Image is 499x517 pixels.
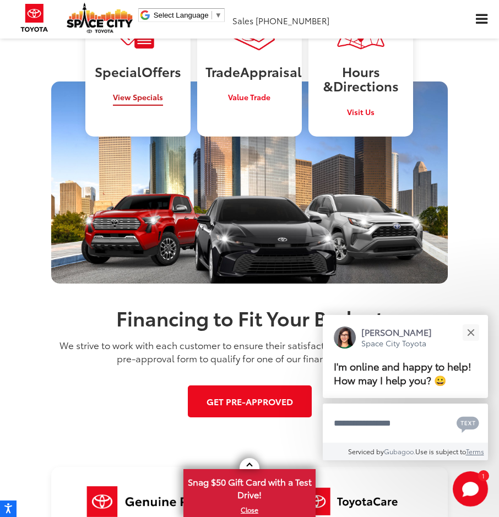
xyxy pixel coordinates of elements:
div: Space City Toyota [51,81,448,284]
span: I'm online and happy to help! How may I help you? 😀 [334,359,471,387]
span: Value Trade [228,91,270,102]
button: Close [459,320,482,344]
span: Serviced by [348,447,384,456]
span: [PHONE_NUMBER] [256,14,329,26]
a: Terms [466,447,484,456]
h3: Special Offers [94,64,182,78]
h3: Trade Appraisal [205,64,294,78]
h2: Financing to Fit Your Budget [51,307,448,329]
p: [PERSON_NAME] [361,326,432,338]
button: Chat with SMS [453,411,482,436]
span: Visit Us [347,106,375,117]
span: ▼ [215,11,222,19]
img: Space City Toyota [67,3,133,33]
button: Toggle Chat Window [453,471,488,507]
span: Snag $50 Gift Card with a Test Drive! [185,470,314,504]
textarea: Type your message [323,404,488,443]
a: Gubagoo. [384,447,415,456]
span: Sales [232,14,253,26]
p: We strive to work with each customer to ensure their satisfaction. Save time by using our pre-app... [51,338,448,364]
a: Get Pre-Approved [188,385,312,417]
svg: Start Chat [453,471,488,507]
div: Close[PERSON_NAME]Space City ToyotaI'm online and happy to help! How may I help you? 😀Type your m... [323,315,488,460]
h3: Hours & Directions [317,64,405,93]
a: Select Language​ [154,11,222,19]
span: Use is subject to [415,447,466,456]
p: Space City Toyota [361,338,432,349]
span: View Specials [113,91,163,102]
span: 1 [482,473,485,478]
span: Select Language [154,11,209,19]
svg: Text [457,415,479,433]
